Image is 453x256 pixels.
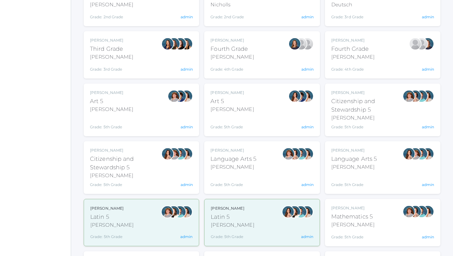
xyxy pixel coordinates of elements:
[90,63,133,72] div: Grade: 3rd Grade
[90,182,161,188] div: Grade: 5th Grade
[409,38,422,50] div: Lydia Chaffin
[180,206,193,218] div: Cari Burke
[90,221,134,229] div: [PERSON_NAME]
[210,116,254,130] div: Grade: 5th Grade
[282,148,295,160] div: Sarah Bence
[90,213,134,221] div: Latin 5
[288,38,301,50] div: Ellie Bradley
[161,148,174,160] div: Rebecca Salazar
[90,172,161,179] div: [PERSON_NAME]
[210,38,254,43] div: [PERSON_NAME]
[331,124,403,130] div: Grade: 5th Grade
[331,148,377,153] div: [PERSON_NAME]
[90,148,161,153] div: [PERSON_NAME]
[301,125,314,129] a: admin
[422,67,434,72] a: admin
[90,155,161,172] div: Citizenship and Stewardship 5
[295,90,307,102] div: Carolyn Sugimoto
[301,38,314,50] div: Heather Porter
[180,38,193,50] div: Juliana Fowler
[180,148,193,160] div: Cari Burke
[181,67,193,72] a: admin
[301,67,314,72] a: admin
[90,231,134,240] div: Grade: 5th Grade
[409,205,422,218] div: Rebecca Salazar
[90,1,133,9] div: [PERSON_NAME]
[301,148,314,160] div: Cari Burke
[90,38,133,43] div: [PERSON_NAME]
[174,38,187,50] div: Katie Watters
[422,235,434,239] a: admin
[210,1,250,9] div: Nicholls
[174,148,187,160] div: Westen Taylor
[167,206,180,218] div: Teresa Deutsch
[90,45,133,53] div: Third Grade
[168,38,180,50] div: Andrea Deutsch
[403,90,415,102] div: Sarah Bence
[210,155,256,163] div: Language Arts 5
[90,11,133,20] div: Grade: 2nd Grade
[331,63,375,72] div: Grade: 4th Grade
[181,15,193,19] a: admin
[180,90,193,102] div: Cari Burke
[301,234,313,239] a: admin
[331,38,375,43] div: [PERSON_NAME]
[90,116,133,130] div: Grade: 5th Grade
[161,206,174,218] div: Sarah Bence
[422,38,434,50] div: Ellie Bradley
[415,205,428,218] div: Westen Taylor
[210,97,254,106] div: Art 5
[301,15,314,19] a: admin
[422,205,434,218] div: Cari Burke
[415,90,428,102] div: Westen Taylor
[331,173,377,188] div: Grade: 5th Grade
[174,206,186,218] div: Westen Taylor
[331,97,403,114] div: Citizenship and Stewardship 5
[422,182,434,187] a: admin
[90,97,133,106] div: Art 5
[403,148,415,160] div: Rebecca Salazar
[181,182,193,187] a: admin
[288,148,301,160] div: Rebecca Salazar
[331,1,365,9] div: Deutsch
[301,206,313,218] div: Cari Burke
[90,106,133,113] div: [PERSON_NAME]
[422,15,434,19] a: admin
[210,90,254,96] div: [PERSON_NAME]
[90,206,134,211] div: [PERSON_NAME]
[210,45,254,53] div: Fourth Grade
[331,163,377,171] div: [PERSON_NAME]
[168,90,180,102] div: Sarah Bence
[210,11,250,20] div: Grade: 2nd Grade
[295,38,307,50] div: Lydia Chaffin
[422,125,434,129] a: admin
[161,38,174,50] div: Lori Webster
[210,53,254,61] div: [PERSON_NAME]
[403,205,415,218] div: Sarah Bence
[409,90,422,102] div: Rebecca Salazar
[211,206,254,211] div: [PERSON_NAME]
[415,148,428,160] div: Westen Taylor
[295,148,307,160] div: Westen Taylor
[211,213,254,221] div: Latin 5
[331,212,375,221] div: Mathematics 5
[288,206,301,218] div: Teresa Deutsch
[409,148,422,160] div: Sarah Bence
[282,206,294,218] div: Rebecca Salazar
[210,163,256,171] div: [PERSON_NAME]
[210,63,254,72] div: Grade: 4th Grade
[90,90,133,96] div: [PERSON_NAME]
[301,182,314,187] a: admin
[174,90,187,102] div: Carolyn Sugimoto
[211,221,254,229] div: [PERSON_NAME]
[210,106,254,113] div: [PERSON_NAME]
[331,45,375,53] div: Fourth Grade
[331,205,375,211] div: [PERSON_NAME]
[211,231,254,240] div: Grade: 5th Grade
[331,11,365,20] div: Grade: 3rd Grade
[301,90,314,102] div: Cari Burke
[288,90,301,102] div: Rebecca Salazar
[422,90,434,102] div: Cari Burke
[415,38,428,50] div: Heather Porter
[210,173,256,188] div: Grade: 5th Grade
